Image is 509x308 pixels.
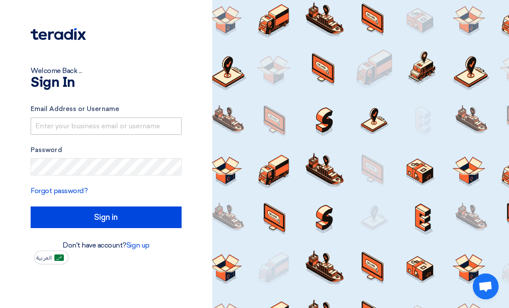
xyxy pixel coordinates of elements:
label: Email Address or Username [31,104,182,114]
h1: Sign In [31,76,182,90]
a: Forgot password? [31,187,88,195]
a: Open chat [473,273,499,299]
a: Sign up [126,241,150,249]
button: العربية [34,251,69,264]
label: Password [31,145,182,155]
div: Welcome Back ... [31,66,182,76]
img: ar-AR.png [54,254,64,261]
span: العربية [36,255,52,261]
input: Enter your business email or username [31,117,182,135]
input: Sign in [31,206,182,228]
div: Don't have account? [31,240,182,251]
img: Teradix logo [31,28,86,40]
